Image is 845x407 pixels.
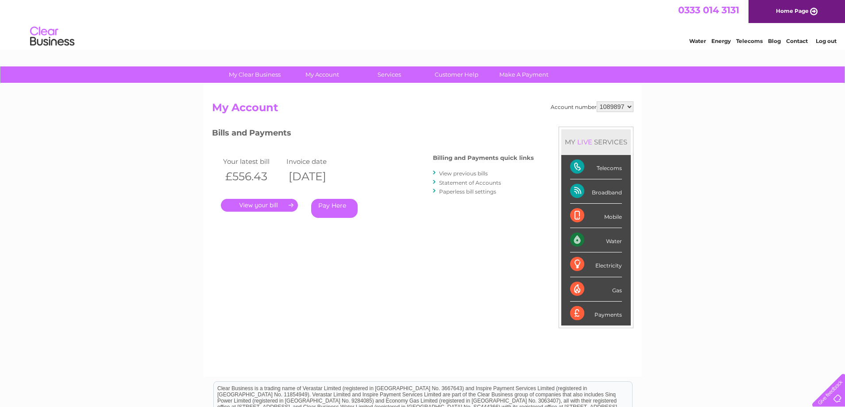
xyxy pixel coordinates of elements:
[284,155,348,167] td: Invoice date
[221,199,298,212] a: .
[420,66,493,83] a: Customer Help
[570,252,622,277] div: Electricity
[439,188,496,195] a: Paperless bill settings
[221,155,285,167] td: Your latest bill
[711,38,731,44] a: Energy
[561,129,631,155] div: MY SERVICES
[487,66,560,83] a: Make A Payment
[570,302,622,326] div: Payments
[768,38,781,44] a: Blog
[570,228,622,252] div: Water
[286,66,359,83] a: My Account
[212,127,534,142] h3: Bills and Payments
[816,38,837,44] a: Log out
[212,101,633,118] h2: My Account
[570,277,622,302] div: Gas
[786,38,808,44] a: Contact
[353,66,426,83] a: Services
[433,155,534,161] h4: Billing and Payments quick links
[551,101,633,112] div: Account number
[736,38,763,44] a: Telecoms
[214,5,632,43] div: Clear Business is a trading name of Verastar Limited (registered in [GEOGRAPHIC_DATA] No. 3667643...
[311,199,358,218] a: Pay Here
[689,38,706,44] a: Water
[570,204,622,228] div: Mobile
[439,170,488,177] a: View previous bills
[570,179,622,204] div: Broadband
[575,138,594,146] div: LIVE
[221,167,285,186] th: £556.43
[218,66,291,83] a: My Clear Business
[30,23,75,50] img: logo.png
[570,155,622,179] div: Telecoms
[439,179,501,186] a: Statement of Accounts
[678,4,739,16] a: 0333 014 3131
[284,167,348,186] th: [DATE]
